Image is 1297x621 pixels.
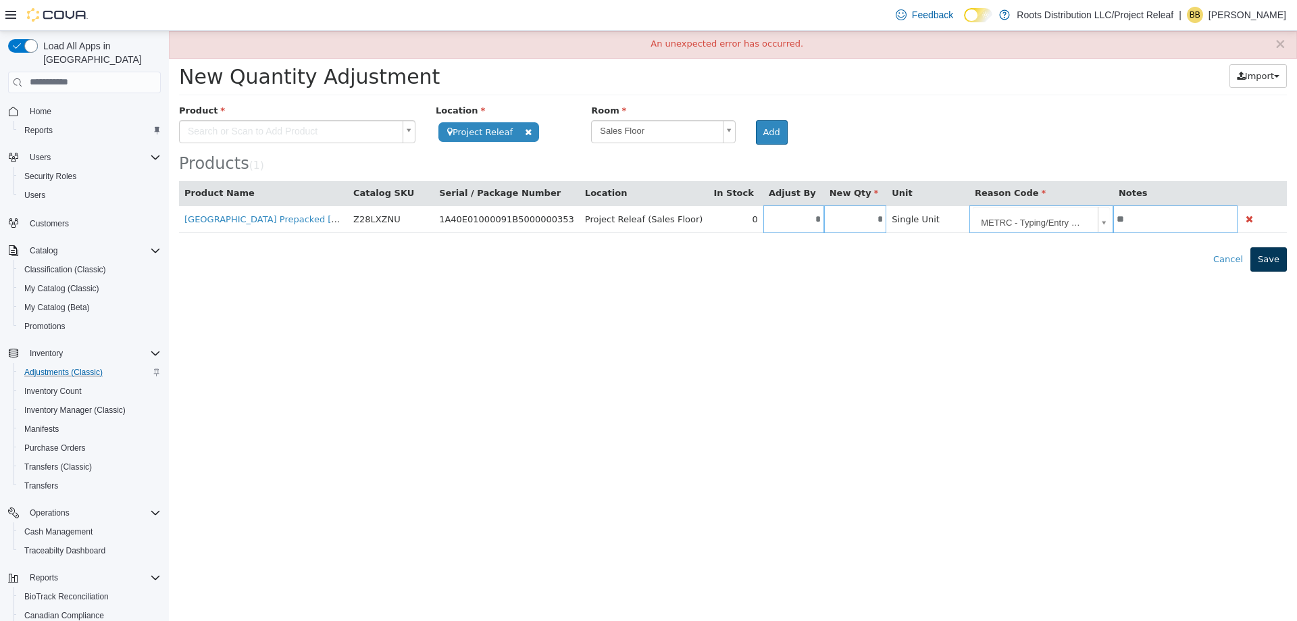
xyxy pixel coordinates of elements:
[24,149,56,166] button: Users
[19,421,64,437] a: Manifests
[24,480,58,491] span: Transfers
[14,541,166,560] button: Traceabilty Dashboard
[184,155,248,169] button: Catalog SKU
[14,298,166,317] button: My Catalog (Beta)
[1187,7,1203,23] div: Breyanna Bright
[24,591,109,602] span: BioTrack Reconciliation
[1105,6,1117,20] button: ×
[30,106,51,117] span: Home
[16,155,88,169] button: Product Name
[3,568,166,587] button: Reports
[723,155,746,169] button: Unit
[24,321,66,332] span: Promotions
[14,279,166,298] button: My Catalog (Classic)
[912,8,953,22] span: Feedback
[24,345,161,362] span: Inventory
[14,476,166,495] button: Transfers
[24,190,45,201] span: Users
[179,174,265,202] td: Z28LXZNU
[24,367,103,378] span: Adjustments (Classic)
[24,243,63,259] button: Catalog
[14,167,166,186] button: Security Roles
[14,121,166,140] button: Reports
[10,74,56,84] span: Product
[24,103,57,120] a: Home
[14,382,166,401] button: Inventory Count
[3,503,166,522] button: Operations
[38,39,161,66] span: Load All Apps in [GEOGRAPHIC_DATA]
[24,386,82,397] span: Inventory Count
[11,90,228,111] span: Search or Scan to Add Product
[24,243,161,259] span: Catalog
[19,589,161,605] span: BioTrack Reconciliation
[24,462,92,472] span: Transfers (Classic)
[600,155,650,169] button: Adjust By
[24,283,99,294] span: My Catalog (Classic)
[14,522,166,541] button: Cash Management
[1076,40,1105,50] span: Import
[19,543,111,559] a: Traceabilty Dashboard
[804,176,923,203] span: METRC - Typing/Entry Error
[1074,180,1087,196] button: Delete Product
[544,155,587,169] button: In Stock
[723,183,771,193] span: Single Unit
[24,405,126,416] span: Inventory Manager (Classic)
[24,149,161,166] span: Users
[10,89,247,112] a: Search or Scan to Add Product
[24,570,161,586] span: Reports
[3,213,166,232] button: Customers
[416,155,461,169] button: Location
[24,570,63,586] button: Reports
[24,345,68,362] button: Inventory
[24,302,90,313] span: My Catalog (Beta)
[24,505,161,521] span: Operations
[14,401,166,420] button: Inventory Manager (Classic)
[19,262,161,278] span: Classification (Classic)
[80,128,95,141] small: ( )
[14,317,166,336] button: Promotions
[19,478,63,494] a: Transfers
[27,8,88,22] img: Cova
[806,157,877,167] span: Reason Code
[19,383,161,399] span: Inventory Count
[1179,7,1181,23] p: |
[19,364,108,380] a: Adjustments (Classic)
[1037,216,1082,241] button: Cancel
[890,1,959,28] a: Feedback
[30,218,69,229] span: Customers
[14,439,166,457] button: Purchase Orders
[587,89,619,114] button: Add
[19,402,131,418] a: Inventory Manager (Classic)
[270,155,395,169] button: Serial / Package Number
[14,587,166,606] button: BioTrack Reconciliation
[19,459,161,475] span: Transfers (Classic)
[24,545,105,556] span: Traceabilty Dashboard
[19,122,161,139] span: Reports
[804,176,940,201] a: METRC - Typing/Entry Error
[19,168,161,184] span: Security Roles
[1209,7,1286,23] p: [PERSON_NAME]
[24,264,106,275] span: Classification (Classic)
[3,101,166,121] button: Home
[19,440,91,456] a: Purchase Orders
[30,152,51,163] span: Users
[19,280,161,297] span: My Catalog (Classic)
[19,543,161,559] span: Traceabilty Dashboard
[14,420,166,439] button: Manifests
[24,443,86,453] span: Purchase Orders
[30,507,70,518] span: Operations
[30,572,58,583] span: Reports
[3,344,166,363] button: Inventory
[19,122,58,139] a: Reports
[14,457,166,476] button: Transfers (Classic)
[964,8,992,22] input: Dark Mode
[19,524,161,540] span: Cash Management
[84,128,91,141] span: 1
[19,421,161,437] span: Manifests
[3,241,166,260] button: Catalog
[24,424,59,434] span: Manifests
[24,216,74,232] a: Customers
[16,183,294,193] a: [GEOGRAPHIC_DATA] Prepacked [GEOGRAPHIC_DATA] OG (14g)
[422,89,566,112] a: Sales Floor
[19,440,161,456] span: Purchase Orders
